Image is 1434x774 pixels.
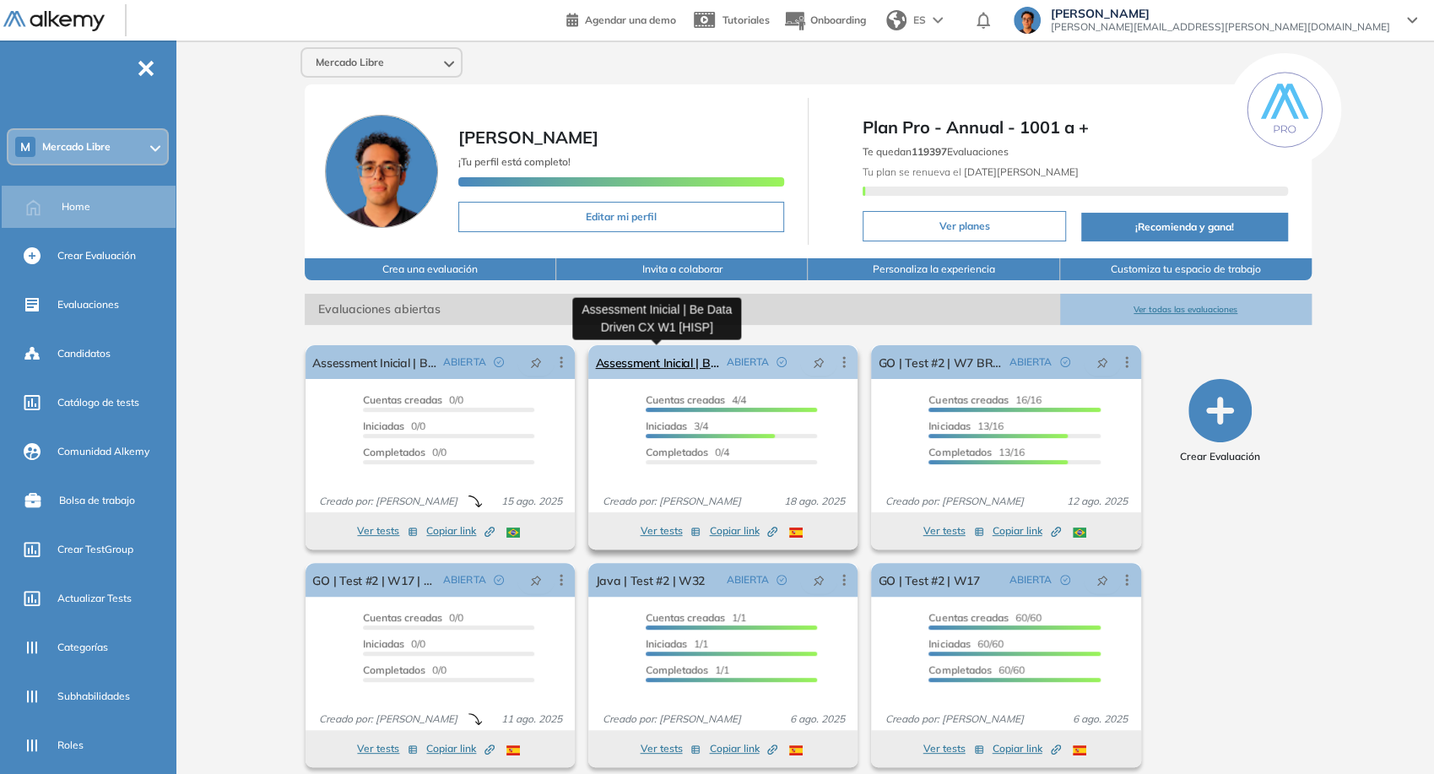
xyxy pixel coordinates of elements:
[1051,20,1390,34] span: [PERSON_NAME][EMAIL_ADDRESS][PERSON_NAME][DOMAIN_NAME]
[1073,528,1086,538] img: BRA
[810,14,866,26] span: Onboarding
[595,345,719,379] a: Assessment Inicial | Be Data Driven CX W1 [HISP]
[517,349,555,376] button: pushpin
[595,494,747,509] span: Creado por: [PERSON_NAME]
[312,494,464,509] span: Creado por: [PERSON_NAME]
[709,741,777,756] span: Copiar link
[458,155,571,168] span: ¡Tu perfil está completo!
[646,393,746,406] span: 4/4
[923,521,984,541] button: Ver tests
[646,393,725,406] span: Cuentas creadas
[426,741,495,756] span: Copiar link
[62,199,90,214] span: Home
[928,611,1008,624] span: Cuentas creadas
[595,712,747,727] span: Creado por: [PERSON_NAME]
[961,165,1079,178] b: [DATE][PERSON_NAME]
[646,611,746,624] span: 1/1
[886,10,906,30] img: world
[863,211,1066,241] button: Ver planes
[923,739,984,759] button: Ver tests
[993,523,1061,539] span: Copiar link
[363,446,446,458] span: 0/0
[530,573,542,587] span: pushpin
[1084,349,1121,376] button: pushpin
[363,393,463,406] span: 0/0
[1060,494,1134,509] span: 12 ago. 2025
[709,523,777,539] span: Copiar link
[782,712,851,727] span: 6 ago. 2025
[506,745,520,755] img: ESP
[640,521,701,541] button: Ver tests
[426,523,495,539] span: Copiar link
[1096,573,1108,587] span: pushpin
[494,494,568,509] span: 15 ago. 2025
[1060,575,1070,585] span: check-circle
[777,494,851,509] span: 18 ago. 2025
[363,611,463,624] span: 0/0
[646,419,708,432] span: 3/4
[494,575,504,585] span: check-circle
[506,528,520,538] img: BRA
[426,521,495,541] button: Copiar link
[993,521,1061,541] button: Copiar link
[57,395,139,410] span: Catálogo de tests
[789,745,803,755] img: ESP
[928,637,970,650] span: Iniciadas
[312,345,436,379] a: Assessment Inicial | Be Data Driven CX W1 [PORT]
[443,355,485,370] span: ABIERTA
[863,145,1009,158] span: Te quedan Evaluaciones
[363,663,425,676] span: Completados
[933,17,943,24] img: arrow
[1180,449,1260,464] span: Crear Evaluación
[646,663,729,676] span: 1/1
[813,573,825,587] span: pushpin
[800,566,837,593] button: pushpin
[646,446,708,458] span: Completados
[357,739,418,759] button: Ver tests
[928,611,1041,624] span: 60/60
[722,14,770,26] span: Tutoriales
[878,712,1030,727] span: Creado por: [PERSON_NAME]
[363,637,404,650] span: Iniciadas
[1060,294,1312,325] button: Ver todas las evaluaciones
[913,13,926,28] span: ES
[57,444,149,459] span: Comunidad Alkemy
[42,140,111,154] span: Mercado Libre
[646,419,687,432] span: Iniciadas
[57,248,136,263] span: Crear Evaluación
[530,355,542,369] span: pushpin
[57,640,108,655] span: Categorías
[494,712,568,727] span: 11 ago. 2025
[928,637,1003,650] span: 60/60
[1051,7,1390,20] span: [PERSON_NAME]
[1060,357,1070,367] span: check-circle
[800,349,837,376] button: pushpin
[57,689,130,704] span: Subhabilidades
[1084,566,1121,593] button: pushpin
[640,739,701,759] button: Ver tests
[59,493,135,508] span: Bolsa de trabajo
[646,611,725,624] span: Cuentas creadas
[808,258,1059,280] button: Personaliza la experiencia
[928,663,991,676] span: Completados
[57,297,119,312] span: Evaluaciones
[1060,258,1312,280] button: Customiza tu espacio de trabajo
[458,202,784,232] button: Editar mi perfil
[363,419,425,432] span: 0/0
[325,115,438,228] img: Foto de perfil
[993,741,1061,756] span: Copiar link
[363,637,425,650] span: 0/0
[316,56,384,69] span: Mercado Libre
[878,345,1002,379] a: GO | Test #2 | W7 BR V2
[312,563,436,597] a: GO | Test #2 | W17 | Recuperatorio
[363,446,425,458] span: Completados
[928,446,1024,458] span: 13/16
[357,521,418,541] button: Ver tests
[1009,572,1052,587] span: ABIERTA
[1081,213,1288,241] button: ¡Recomienda y gana!
[646,663,708,676] span: Completados
[777,575,787,585] span: check-circle
[783,3,866,39] button: Onboarding
[1073,745,1086,755] img: ESP
[928,393,1041,406] span: 16/16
